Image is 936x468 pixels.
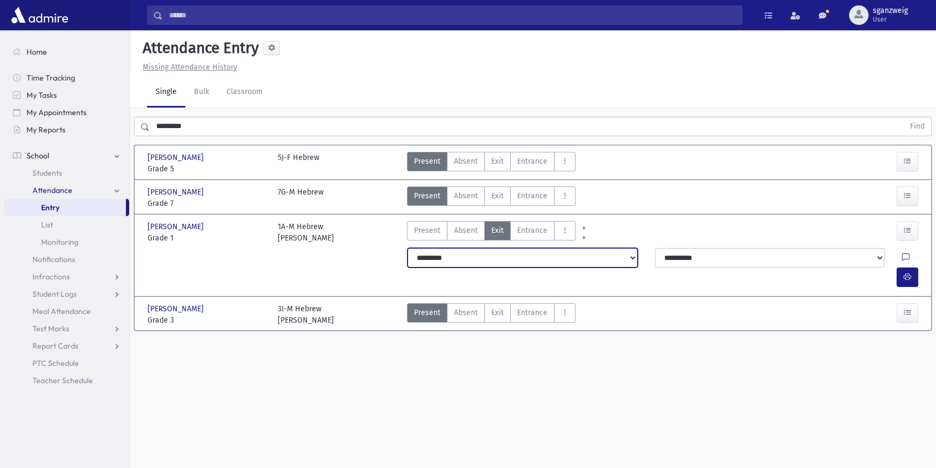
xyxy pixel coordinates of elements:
span: Home [26,47,47,57]
span: Absent [454,190,478,202]
a: Notifications [4,251,129,268]
span: Entry [41,203,59,212]
span: PTC Schedule [32,358,79,368]
a: Bulk [185,77,218,108]
span: Present [414,307,440,318]
a: School [4,147,129,164]
a: Report Cards [4,337,129,355]
span: sganzweig [873,6,908,15]
span: My Reports [26,125,65,135]
span: Grade 1 [148,232,267,244]
div: AttTypes [407,186,576,209]
a: Classroom [218,77,271,108]
span: My Appointments [26,108,86,117]
span: My Tasks [26,90,57,100]
div: 1A-M Hebrew [PERSON_NAME] [278,221,334,244]
u: Missing Attendance History [143,63,237,72]
a: Students [4,164,129,182]
span: Time Tracking [26,73,75,83]
a: Monitoring [4,233,129,251]
a: Infractions [4,268,129,285]
a: Meal Attendance [4,303,129,320]
span: Teacher Schedule [32,376,93,385]
span: Exit [491,156,504,167]
span: Monitoring [41,237,78,247]
div: 3I-M Hebrew [PERSON_NAME] [278,303,334,326]
a: My Appointments [4,104,129,121]
span: [PERSON_NAME] [148,186,206,198]
div: 7G-M Hebrew [278,186,324,209]
span: User [873,15,908,24]
a: Attendance [4,182,129,199]
span: Exit [491,225,504,236]
span: Entrance [517,190,547,202]
span: Present [414,225,440,236]
span: Exit [491,190,504,202]
span: List [41,220,53,230]
span: Infractions [32,272,70,282]
span: School [26,151,49,161]
span: Present [414,156,440,167]
a: Time Tracking [4,69,129,86]
span: Absent [454,225,478,236]
a: PTC Schedule [4,355,129,372]
span: [PERSON_NAME] [148,152,206,163]
div: AttTypes [407,221,576,244]
h5: Attendance Entry [138,39,259,57]
span: Report Cards [32,341,78,351]
a: Missing Attendance History [138,63,237,72]
a: My Tasks [4,86,129,104]
a: Home [4,43,129,61]
span: Attendance [32,185,72,195]
span: Grade 5 [148,163,267,175]
a: List [4,216,129,233]
button: Find [904,117,931,136]
input: Search [163,5,742,25]
span: Absent [454,307,478,318]
img: AdmirePro [9,4,71,26]
span: [PERSON_NAME] [148,221,206,232]
span: [PERSON_NAME] [148,303,206,315]
span: Student Logs [32,289,77,299]
span: Grade 7 [148,198,267,209]
a: Entry [4,199,126,216]
span: Students [32,168,62,178]
span: Test Marks [32,324,69,333]
div: AttTypes [407,303,576,326]
span: Absent [454,156,478,167]
span: Entrance [517,225,547,236]
span: Meal Attendance [32,306,91,316]
a: Student Logs [4,285,129,303]
span: Grade 3 [148,315,267,326]
div: AttTypes [407,152,576,175]
span: Entrance [517,156,547,167]
div: 5J-F Hebrew [278,152,319,175]
a: My Reports [4,121,129,138]
a: Teacher Schedule [4,372,129,389]
span: Notifications [32,255,75,264]
a: Test Marks [4,320,129,337]
span: Exit [491,307,504,318]
span: Entrance [517,307,547,318]
span: Present [414,190,440,202]
a: Single [147,77,185,108]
